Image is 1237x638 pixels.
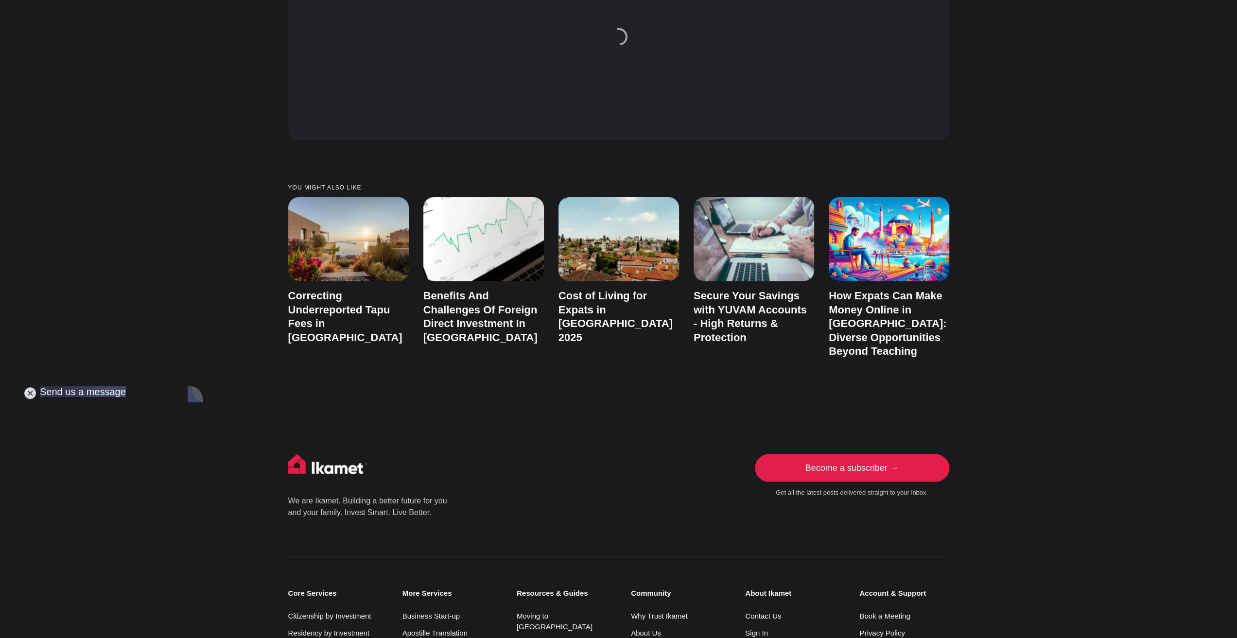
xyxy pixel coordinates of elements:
iframe: comments-frame [439,11,799,85]
a: Citizenship by Investment [288,611,371,620]
a: Moving to [GEOGRAPHIC_DATA] [517,611,592,631]
a: Why Trust Ikamet [631,611,688,620]
p: We are Ikamet. Building a better future for you and your family. Invest Smart. Live Better. [288,495,449,518]
img: Ikamet home [288,454,368,478]
a: How Expats Can Make Money Online in [GEOGRAPHIC_DATA]: Diverse Opportunities Beyond Teaching [829,289,946,357]
small: More Services [402,588,492,597]
img: Benefits And Challenges Of Foreign Direct Investment In Turkey [423,197,544,281]
small: Get all the latest posts delivered straight to your inbox. [755,488,949,497]
img: Secure Your Savings with YUVAM Accounts - High Returns & Protection [694,197,814,281]
small: Account & Support [859,588,949,597]
a: Residency by Investment [288,628,370,637]
img: Cost of Living for Expats in Turkey 2025 [558,197,679,281]
a: Contact Us [745,611,781,620]
small: Resources & Guides [517,588,606,597]
a: Book a Meeting [859,611,910,620]
a: Sign In [745,628,768,637]
img: How Expats Can Make Money Online in Turkey: Diverse Opportunities Beyond Teaching [829,197,949,281]
a: Secure Your Savings with YUVAM Accounts - High Returns & Protection [694,289,807,343]
a: Become a subscriber → [755,454,949,482]
a: Benefits And Challenges Of Foreign Direct Investment In [GEOGRAPHIC_DATA] [423,289,538,343]
a: Privacy Policy [859,628,905,637]
a: Apostille Translation [402,628,468,637]
a: About Us [631,628,661,637]
a: Business Start-up [402,611,460,620]
small: About Ikamet [745,588,835,597]
small: Core Services [288,588,378,597]
small: Community [631,588,720,597]
a: Cost of Living for Expats in [GEOGRAPHIC_DATA] 2025 [558,289,673,343]
small: You might also like [288,185,949,191]
a: Correcting Underreported Tapu Fees in [GEOGRAPHIC_DATA] [288,289,402,343]
img: Correcting Underreported Tapu Fees in Turkey [288,197,409,281]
